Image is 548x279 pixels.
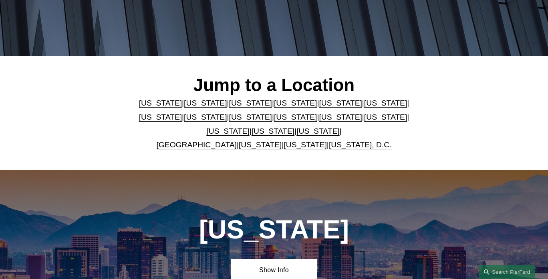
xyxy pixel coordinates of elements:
[139,99,182,107] a: [US_STATE]
[167,215,381,245] h1: [US_STATE]
[239,141,282,149] a: [US_STATE]
[319,113,362,121] a: [US_STATE]
[206,127,249,135] a: [US_STATE]
[156,141,237,149] a: [GEOGRAPHIC_DATA]
[274,113,317,121] a: [US_STATE]
[364,99,407,107] a: [US_STATE]
[229,113,272,121] a: [US_STATE]
[124,96,424,152] p: | | | | | | | | | | | | | | | | | |
[252,127,294,135] a: [US_STATE]
[364,113,407,121] a: [US_STATE]
[319,99,362,107] a: [US_STATE]
[229,99,272,107] a: [US_STATE]
[184,113,227,121] a: [US_STATE]
[274,99,317,107] a: [US_STATE]
[184,99,227,107] a: [US_STATE]
[124,74,424,96] h2: Jump to a Location
[296,127,339,135] a: [US_STATE]
[284,141,326,149] a: [US_STATE]
[479,265,535,279] a: Search this site
[329,141,392,149] a: [US_STATE], D.C.
[139,113,182,121] a: [US_STATE]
